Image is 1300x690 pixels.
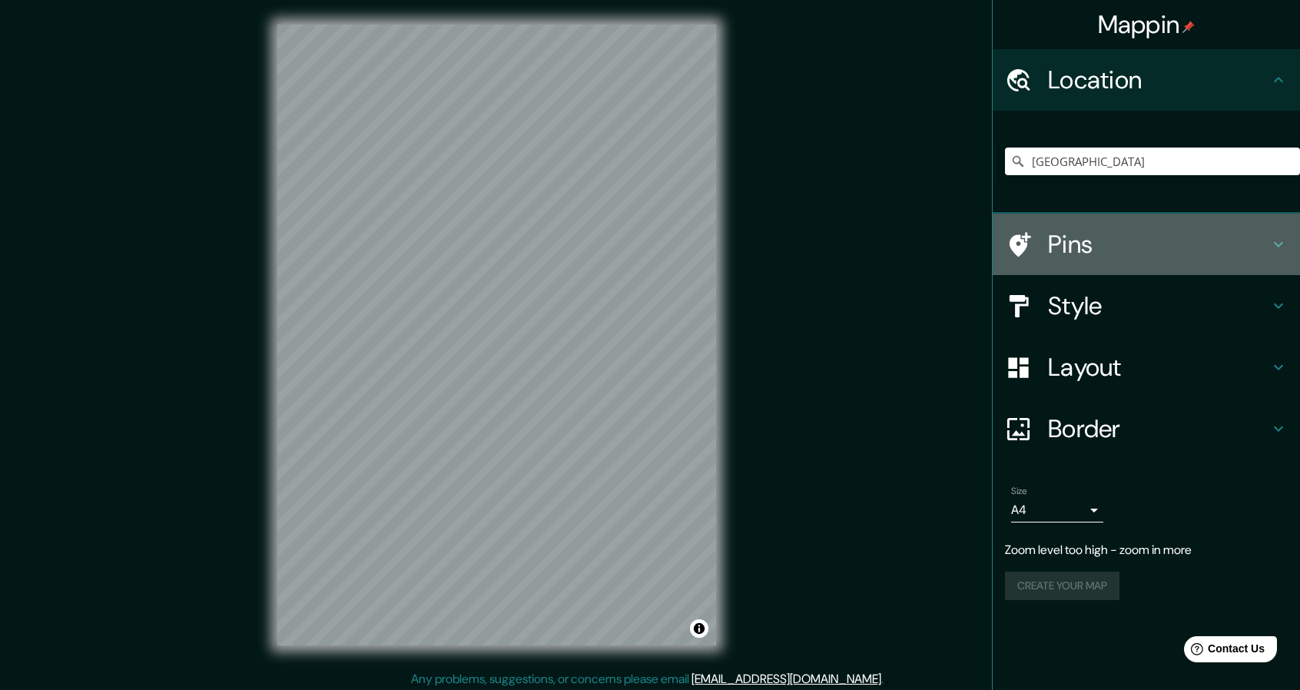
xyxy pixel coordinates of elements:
h4: Border [1048,413,1269,444]
img: pin-icon.png [1182,21,1195,33]
h4: Layout [1048,352,1269,383]
h4: Style [1048,290,1269,321]
div: Style [993,275,1300,337]
h4: Mappin [1098,9,1196,40]
p: Any problems, suggestions, or concerns please email . [411,670,884,688]
div: Layout [993,337,1300,398]
div: Border [993,398,1300,459]
input: Pick your city or area [1005,148,1300,175]
div: . [886,670,889,688]
a: [EMAIL_ADDRESS][DOMAIN_NAME] [691,671,881,687]
div: Pins [993,214,1300,275]
label: Size [1011,485,1027,498]
iframe: Help widget launcher [1163,630,1283,673]
div: Location [993,49,1300,111]
button: Toggle attribution [690,619,708,638]
h4: Location [1048,65,1269,95]
h4: Pins [1048,229,1269,260]
div: . [884,670,886,688]
div: A4 [1011,498,1103,522]
p: Zoom level too high - zoom in more [1005,541,1288,559]
canvas: Map [277,25,716,645]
